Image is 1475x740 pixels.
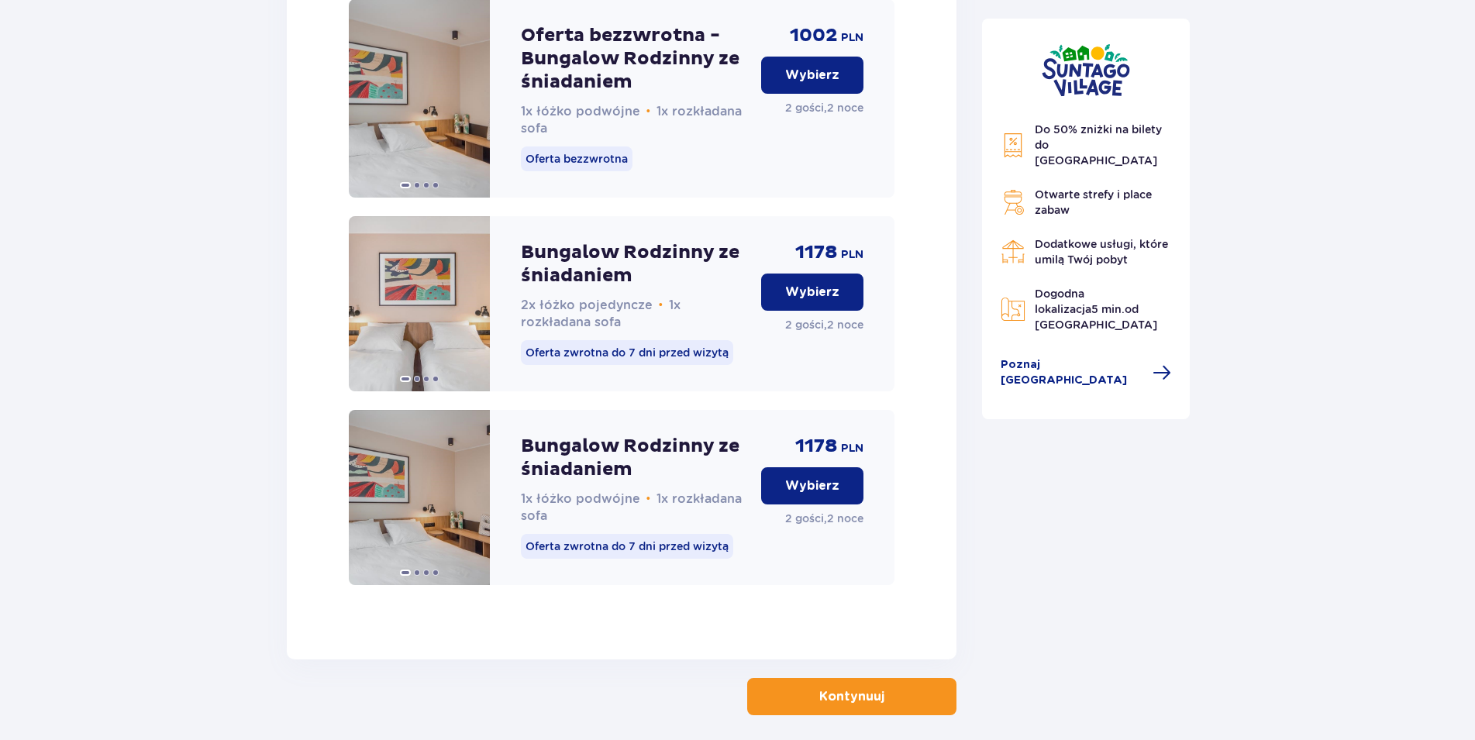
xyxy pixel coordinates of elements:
p: Bungalow Rodzinny ze śniadaniem [521,435,750,481]
p: 2 gości , 2 noce [785,511,863,526]
button: Wybierz [761,57,863,94]
p: 1178 [795,435,838,458]
button: Wybierz [761,274,863,311]
p: Oferta zwrotna do 7 dni przed wizytą [521,340,733,365]
span: Dogodna lokalizacja od [GEOGRAPHIC_DATA] [1035,287,1157,331]
p: 2 gości , 2 noce [785,317,863,332]
img: Map Icon [1001,297,1025,322]
img: Suntago Village [1042,43,1130,97]
span: 1x łóżko podwójne [521,104,640,119]
button: Kontynuuj [747,678,956,715]
img: Restaurant Icon [1001,239,1025,264]
img: Bungalow Rodzinny ze śniadaniem [349,410,490,585]
span: Poznaj [GEOGRAPHIC_DATA] [1001,357,1143,388]
img: Grill Icon [1001,190,1025,215]
span: Dodatkowe usługi, które umilą Twój pobyt [1035,238,1168,266]
span: • [659,298,663,313]
img: Discount Icon [1001,133,1025,158]
img: Bungalow Rodzinny ze śniadaniem [349,216,490,391]
span: 1x łóżko podwójne [521,491,640,506]
p: Kontynuuj [819,688,884,705]
p: PLN [841,30,863,46]
p: 1178 [795,241,838,264]
a: Poznaj [GEOGRAPHIC_DATA] [1001,357,1171,388]
span: Do 50% zniżki na bilety do [GEOGRAPHIC_DATA] [1035,123,1162,167]
p: 2 gości , 2 noce [785,100,863,115]
p: Wybierz [785,284,839,301]
p: Oferta zwrotna do 7 dni przed wizytą [521,534,733,559]
p: PLN [841,441,863,456]
span: • [646,104,651,119]
p: Wybierz [785,67,839,84]
p: Oferta bezzwrotna - Bungalow Rodzinny ze śniadaniem [521,24,750,94]
button: Wybierz [761,467,863,504]
p: Oferta bezzwrotna [521,146,632,171]
p: Wybierz [785,477,839,494]
p: PLN [841,247,863,263]
span: 2x łóżko pojedyncze [521,298,653,312]
span: 5 min. [1091,303,1125,315]
p: 1002 [790,24,838,47]
span: Otwarte strefy i place zabaw [1035,188,1152,216]
span: • [646,491,651,507]
p: Bungalow Rodzinny ze śniadaniem [521,241,750,287]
